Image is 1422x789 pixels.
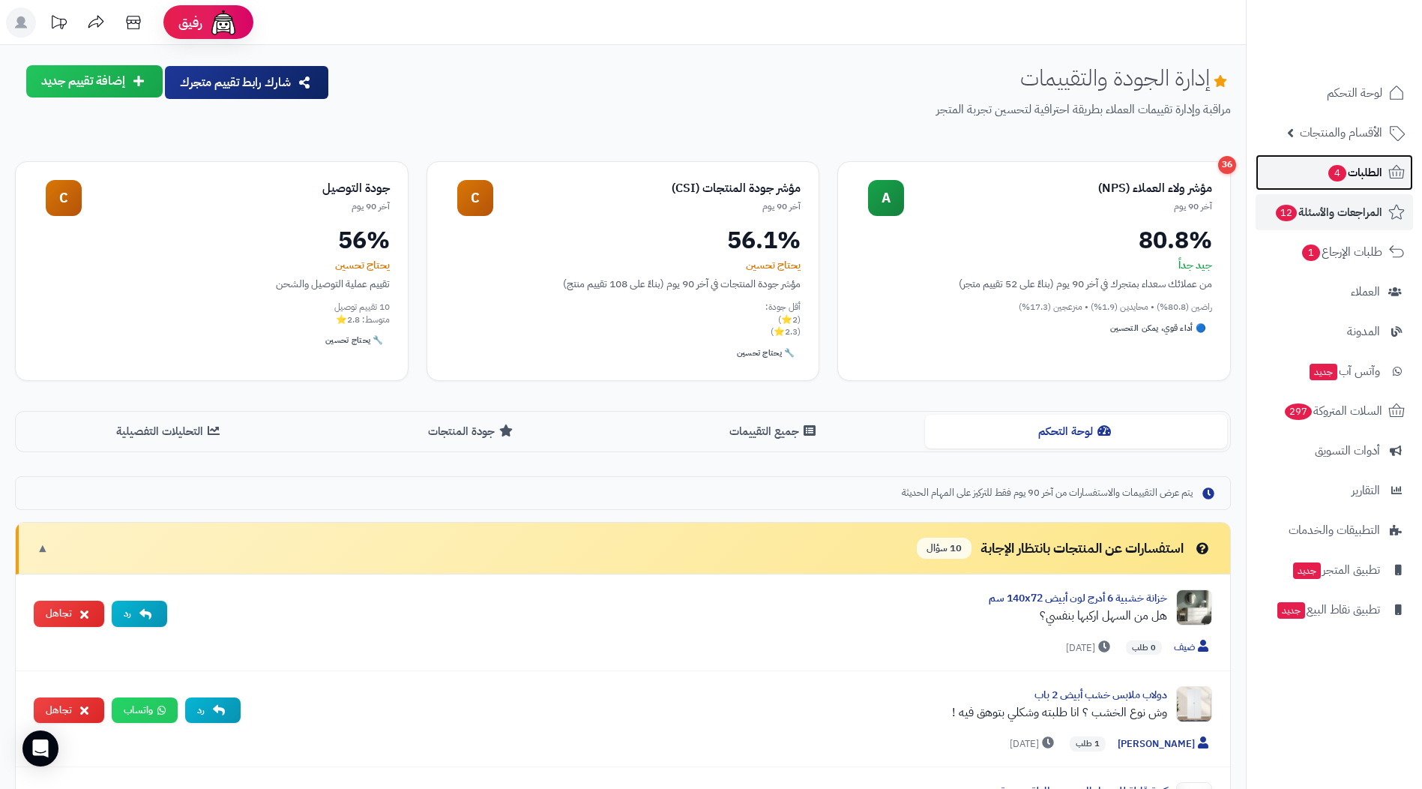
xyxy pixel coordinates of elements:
div: 56.1% [445,228,801,252]
button: جودة المنتجات [321,415,623,448]
h1: إدارة الجودة والتقييمات [1020,65,1231,90]
span: طلبات الإرجاع [1301,241,1382,262]
span: المراجعات والأسئلة [1274,202,1382,223]
span: السلات المتروكة [1283,400,1382,421]
div: هل من السهل اركبها بنفسي؟ [179,607,1167,625]
div: C [46,180,82,216]
a: الطلبات4 [1256,154,1413,190]
div: A [868,180,904,216]
span: التطبيقات والخدمات [1289,520,1380,541]
div: جودة التوصيل [82,180,390,197]
span: الطلبات [1327,162,1382,183]
a: التطبيقات والخدمات [1256,512,1413,548]
span: رفيق [178,13,202,31]
a: دولاب ملابس خشب أبيض 2 باب [1034,687,1167,703]
a: وآتس آبجديد [1256,353,1413,389]
span: 0 طلب [1126,640,1162,655]
div: Open Intercom Messenger [22,730,58,766]
span: لوحة التحكم [1327,82,1382,103]
button: التحليلات التفصيلية [19,415,321,448]
span: ضيف [1174,640,1212,655]
div: من عملائك سعداء بمتجرك في آخر 90 يوم (بناءً على 52 تقييم متجر) [856,276,1212,292]
span: 297 [1284,403,1313,421]
div: يحتاج تحسين [445,258,801,273]
span: وآتس آب [1308,361,1380,382]
button: شارك رابط تقييم متجرك [165,66,328,99]
button: لوحة التحكم [925,415,1227,448]
div: استفسارات عن المنتجات بانتظار الإجابة [917,538,1212,559]
span: الأقسام والمنتجات [1300,122,1382,143]
span: العملاء [1351,281,1380,302]
span: 10 سؤال [917,538,971,559]
a: خزانة خشبية 6 أدرج لون أبيض 140x72 سم [989,590,1167,606]
button: رد [112,601,167,627]
div: 🔧 يحتاج تحسين [319,331,389,349]
button: إضافة تقييم جديد [26,65,163,97]
span: [DATE] [1066,640,1114,655]
span: جديد [1277,602,1305,619]
span: جديد [1293,562,1321,579]
span: المدونة [1347,321,1380,342]
img: ai-face.png [208,7,238,37]
a: لوحة التحكم [1256,75,1413,111]
a: التقارير [1256,472,1413,508]
div: أقل جودة: (2⭐) (2.3⭐) [445,301,801,338]
img: Product [1176,589,1212,625]
div: تقييم عملية التوصيل والشحن [34,276,390,292]
a: تطبيق نقاط البيعجديد [1256,592,1413,628]
div: 10 تقييم توصيل متوسط: 2.8⭐ [34,301,390,326]
span: تطبيق المتجر [1292,559,1380,580]
span: تطبيق نقاط البيع [1276,599,1380,620]
span: 1 [1301,244,1321,262]
a: تطبيق المتجرجديد [1256,552,1413,588]
span: 4 [1328,164,1347,182]
a: تحديثات المنصة [40,7,77,41]
a: المدونة [1256,313,1413,349]
div: مؤشر ولاء العملاء (NPS) [904,180,1212,197]
img: logo-2.png [1320,22,1408,53]
div: 56% [34,228,390,252]
button: تجاهل [34,601,104,627]
div: آخر 90 يوم [493,200,801,213]
a: العملاء [1256,274,1413,310]
a: السلات المتروكة297 [1256,393,1413,429]
div: وش نوع الخشب ؟ انا طلبته وشكلي بتوهق فيه ! [253,703,1167,721]
button: تجاهل [34,697,104,724]
span: يتم عرض التقييمات والاستفسارات من آخر 90 يوم فقط للتركيز على المهام الحديثة [902,486,1193,500]
div: 🔵 أداء قوي، يمكن التحسين [1104,319,1212,337]
div: مؤشر جودة المنتجات في آخر 90 يوم (بناءً على 108 تقييم منتج) [445,276,801,292]
span: جديد [1310,364,1337,380]
span: أدوات التسويق [1315,440,1380,461]
span: التقارير [1352,480,1380,501]
span: ▼ [37,540,49,557]
span: [DATE] [1010,736,1058,751]
div: 🔧 يحتاج تحسين [731,344,801,362]
span: 1 طلب [1070,736,1106,751]
span: 12 [1275,204,1298,222]
img: Product [1176,686,1212,722]
div: مؤشر جودة المنتجات (CSI) [493,180,801,197]
div: آخر 90 يوم [82,200,390,213]
div: 36 [1218,156,1236,174]
button: رد [185,697,241,724]
div: يحتاج تحسين [34,258,390,273]
button: جميع التقييمات [623,415,925,448]
p: مراقبة وإدارة تقييمات العملاء بطريقة احترافية لتحسين تجربة المتجر [342,101,1231,118]
div: راضين (80.8%) • محايدين (1.9%) • منزعجين (17.3%) [856,301,1212,313]
a: المراجعات والأسئلة12 [1256,194,1413,230]
a: طلبات الإرجاع1 [1256,234,1413,270]
a: واتساب [112,697,178,724]
a: أدوات التسويق [1256,433,1413,469]
div: C [457,180,493,216]
span: [PERSON_NAME] [1118,736,1212,752]
div: 80.8% [856,228,1212,252]
div: جيد جداً [856,258,1212,273]
div: آخر 90 يوم [904,200,1212,213]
